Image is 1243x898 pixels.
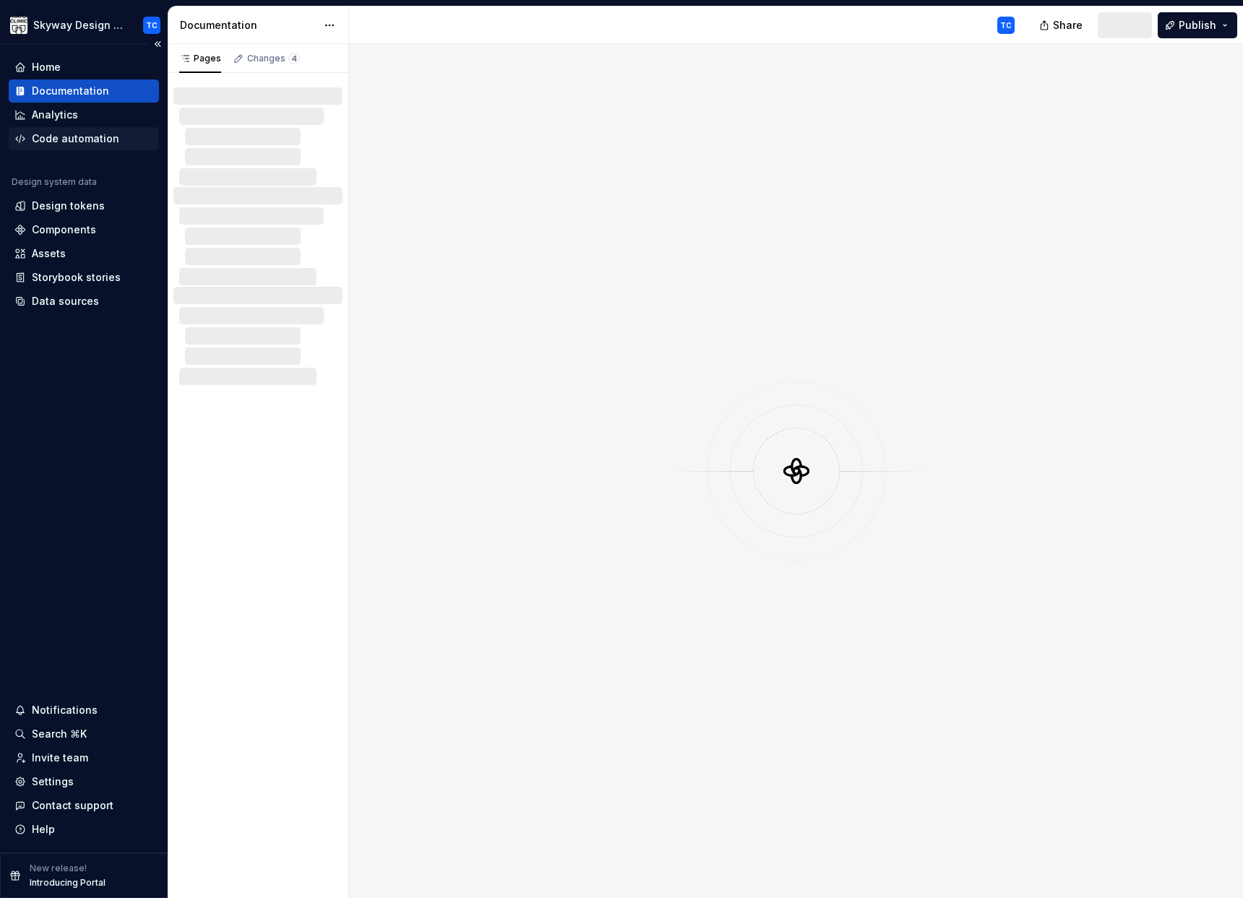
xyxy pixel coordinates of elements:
[1158,12,1237,38] button: Publish
[32,270,121,285] div: Storybook stories
[32,798,113,813] div: Contact support
[9,290,159,313] a: Data sources
[32,108,78,122] div: Analytics
[32,727,87,741] div: Search ⌘K
[9,194,159,217] a: Design tokens
[147,34,168,54] button: Collapse sidebar
[9,746,159,769] a: Invite team
[1000,20,1012,31] div: TC
[3,9,165,40] button: Skyway Design SystemTC
[32,60,61,74] div: Home
[9,127,159,150] a: Code automation
[32,822,55,837] div: Help
[33,18,126,33] div: Skyway Design System
[1032,12,1092,38] button: Share
[288,53,300,64] span: 4
[1179,18,1216,33] span: Publish
[32,751,88,765] div: Invite team
[247,53,300,64] div: Changes
[30,877,106,889] p: Introducing Portal
[9,818,159,841] button: Help
[9,218,159,241] a: Components
[9,770,159,793] a: Settings
[9,794,159,817] button: Contact support
[32,703,98,717] div: Notifications
[32,774,74,789] div: Settings
[10,17,27,34] img: 7d2f9795-fa08-4624-9490-5a3f7218a56a.png
[1053,18,1083,33] span: Share
[146,20,158,31] div: TC
[32,84,109,98] div: Documentation
[32,199,105,213] div: Design tokens
[32,131,119,146] div: Code automation
[9,722,159,746] button: Search ⌘K
[9,103,159,126] a: Analytics
[32,294,99,308] div: Data sources
[12,176,97,188] div: Design system data
[9,266,159,289] a: Storybook stories
[180,18,317,33] div: Documentation
[30,863,87,874] p: New release!
[32,223,96,237] div: Components
[9,56,159,79] a: Home
[9,699,159,722] button: Notifications
[9,79,159,103] a: Documentation
[32,246,66,261] div: Assets
[9,242,159,265] a: Assets
[179,53,221,64] div: Pages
